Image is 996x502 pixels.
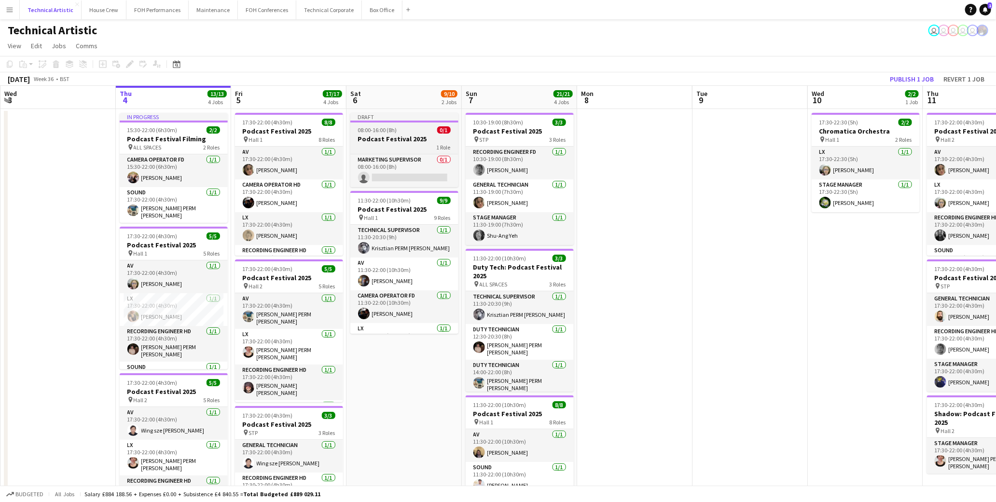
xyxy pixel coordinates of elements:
span: 3 Roles [319,429,335,436]
app-job-card: 11:30-22:00 (10h30m)3/3Duty Tech: Podcast Festival 2025 ALL SPACES3 RolesTechnical Supervisor1/11... [466,249,574,392]
app-user-avatar: Liveforce Admin [957,25,969,36]
span: Hall 1 [480,419,494,426]
app-card-role: Technical Supervisor1/111:30-20:30 (9h)Krisztian PERM [PERSON_NAME] [466,291,574,324]
app-job-card: 17:30-22:00 (4h30m)5/5Podcast Festival 2025 Hall 25 RolesAV1/117:30-22:00 (4h30m)[PERSON_NAME] PE... [235,259,343,402]
span: Week 36 [32,75,56,82]
span: 5 Roles [204,250,220,257]
span: Hall 1 [134,250,148,257]
span: 8 Roles [550,419,566,426]
span: Sun [466,89,477,98]
span: 17:30-22:00 (4h30m) [935,119,985,126]
div: 1 Job [906,98,918,106]
app-card-role: Sound1/117:30-22:00 (4h30m)[PERSON_NAME] PERM [PERSON_NAME] [120,187,228,223]
h3: Podcast Festival 2025 [466,409,574,418]
span: 17/17 [323,90,342,97]
app-user-avatar: Liveforce Admin [948,25,959,36]
span: Hall 1 [249,136,263,143]
button: FOH Performances [126,0,189,19]
span: 3 Roles [550,281,566,288]
span: Fri [235,89,243,98]
button: Maintenance [189,0,238,19]
span: 2/2 [207,126,220,134]
span: 15:30-22:00 (6h30m) [127,126,178,134]
span: 10:30-19:00 (8h30m) [473,119,524,126]
span: 5/5 [207,379,220,386]
div: 4 Jobs [323,98,342,106]
span: STP [480,136,489,143]
app-card-role: Camera Operator FD1/115:30-22:00 (6h30m)[PERSON_NAME] [120,154,228,187]
span: Tue [696,89,707,98]
app-card-role: Marketing Supervisor0/108:00-16:00 (8h) [350,154,458,187]
app-card-role: LX1/117:30-22:00 (4h30m)[PERSON_NAME] PERM [PERSON_NAME] [120,440,228,475]
app-job-card: 17:30-22:30 (5h)2/2Chromatica Orchestra Hall 12 RolesLX1/117:30-22:30 (5h)[PERSON_NAME]Stage Mana... [812,113,920,212]
app-job-card: In progress15:30-22:00 (6h30m)2/2Podcast Festival Filming ALL SPACES2 RolesCamera Operator FD1/11... [120,113,228,223]
app-card-role: Duty Technician1/114:00-22:00 (8h)[PERSON_NAME] PERM [PERSON_NAME] [466,360,574,395]
span: 4 [118,95,132,106]
span: 8 Roles [319,136,335,143]
span: Sat [350,89,361,98]
div: Draft [350,113,458,121]
span: ALL SPACES [480,281,508,288]
span: Edit [31,41,42,50]
h3: Chromatica Orchestra [812,127,920,136]
app-card-role: Recording Engineer FD1/110:30-19:00 (8h30m)[PERSON_NAME] [466,147,574,179]
app-card-role: AV1/111:30-22:00 (10h30m)[PERSON_NAME] [466,429,574,462]
h3: Podcast Festival 2025 [350,205,458,214]
h3: Podcast Festival 2025 [120,387,228,396]
span: 6 [349,95,361,106]
h3: Podcast Festival 2025 [235,127,343,136]
span: Comms [76,41,97,50]
app-card-role: Technical Supervisor1/111:30-20:30 (9h)Krisztian PERM [PERSON_NAME] [350,225,458,258]
span: 08:00-16:00 (8h) [358,126,397,134]
span: 2/2 [905,90,919,97]
span: Budgeted [15,491,43,498]
div: Draft08:00-16:00 (8h)0/1Podcast Festival 20251 RoleMarketing Supervisor0/108:00-16:00 (8h) [350,113,458,187]
span: Wed [4,89,17,98]
span: 9/10 [441,90,457,97]
h3: Podcast Festival 2025 [235,273,343,282]
div: 4 Jobs [208,98,226,106]
span: 17:30-22:00 (4h30m) [935,401,985,408]
span: Hall 1 [826,136,840,143]
span: STP [941,283,950,290]
span: Thu [120,89,132,98]
span: Hall 2 [941,427,955,434]
app-job-card: 17:30-22:00 (4h30m)8/8Podcast Festival 2025 Hall 18 RolesAV1/117:30-22:00 (4h30m)[PERSON_NAME]Cam... [235,113,343,256]
span: Hall 1 [364,214,378,221]
h3: Podcast Festival 2025 [235,420,343,429]
span: 8 [580,95,594,106]
span: 8/8 [322,119,335,126]
app-card-role: Stage Manager1/111:30-19:00 (7h30m)Shu-Ang Yeh [466,212,574,245]
span: 11:30-22:00 (10h30m) [473,255,526,262]
span: 5/5 [322,265,335,272]
app-card-role: Sound1/111:30-22:00 (10h30m)[PERSON_NAME] [466,462,574,495]
span: 3/3 [322,412,335,419]
div: 2 Jobs [442,98,457,106]
span: Hall 2 [941,136,955,143]
span: Hall 2 [249,283,263,290]
span: 3 Roles [550,136,566,143]
div: 4 Jobs [554,98,572,106]
span: 17:30-22:00 (4h30m) [243,412,293,419]
span: 3 [3,95,17,106]
span: 9 Roles [434,214,451,221]
app-card-role: Camera Operator HD1/117:30-22:00 (4h30m)[PERSON_NAME] [235,179,343,212]
span: Thu [927,89,939,98]
app-user-avatar: Liveforce Admin [938,25,950,36]
span: Mon [581,89,594,98]
app-card-role: LX1/117:30-22:00 (4h30m)[PERSON_NAME] PERM [PERSON_NAME] [235,329,343,365]
app-card-role: Sound1/1 [235,400,343,433]
span: 5/5 [207,232,220,240]
a: Comms [72,40,101,52]
span: 0/1 [437,126,451,134]
span: 10 [810,95,824,106]
span: 2/2 [899,119,912,126]
div: BST [60,75,69,82]
span: All jobs [53,490,76,498]
span: View [8,41,21,50]
span: 13/13 [207,90,227,97]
